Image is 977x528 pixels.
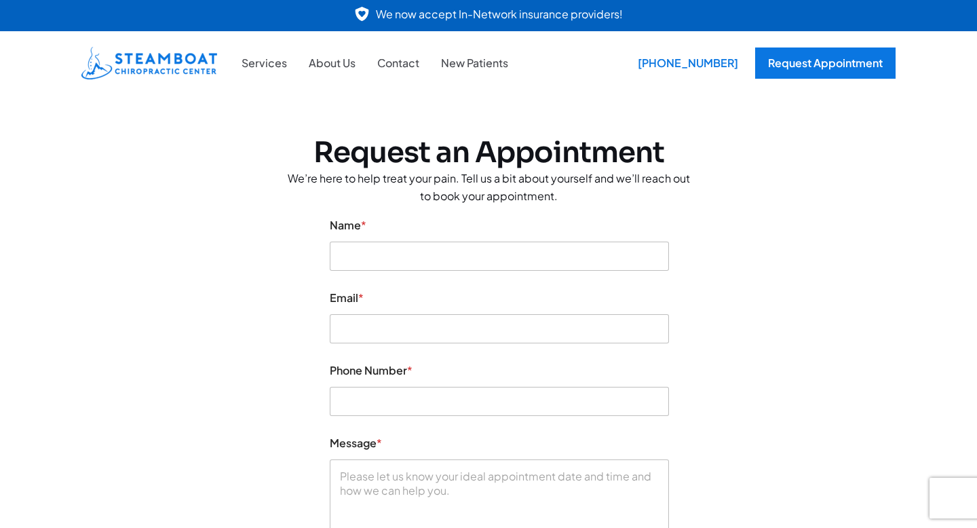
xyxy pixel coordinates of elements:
a: Contact [366,54,430,72]
a: About Us [298,54,366,72]
a: Services [231,54,298,72]
label: Email [330,291,669,304]
label: Phone Number [330,364,669,377]
p: We’re here to help treat your pain. Tell us a bit about yourself and we’ll reach out to book your... [285,170,692,204]
img: Steamboat Chiropractic Center [81,47,217,79]
nav: Site Navigation [231,54,519,72]
h2: Request an Appointment [285,136,692,170]
label: Name [330,219,669,231]
label: Message [330,436,669,449]
div: [PHONE_NUMBER] [628,48,748,79]
a: New Patients [430,54,519,72]
a: [PHONE_NUMBER] [628,48,742,79]
a: Request Appointment [755,48,896,79]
